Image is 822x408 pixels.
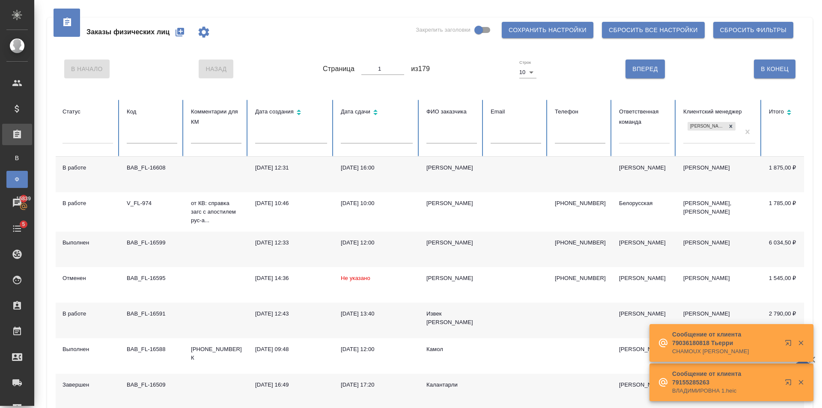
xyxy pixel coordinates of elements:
span: Не указано [341,275,370,281]
button: Сбросить фильтры [713,22,793,38]
div: Выполнен [63,345,113,354]
div: Сортировка [341,107,413,119]
span: Ф [11,175,24,184]
span: В Конец [761,64,789,74]
button: Закрыть [792,378,810,386]
td: [PERSON_NAME] [676,232,762,267]
a: 5 [2,218,32,239]
div: Отменен [63,274,113,283]
label: Строк [519,60,531,65]
span: из 179 [411,64,430,74]
div: Белорусская [619,199,670,208]
p: [PHONE_NUMBER] К [191,345,241,362]
div: [DATE] 12:43 [255,310,327,318]
div: BAB_FL-16608 [127,164,177,172]
div: [PERSON_NAME] [619,310,670,318]
p: Сообщение от клиента 79155285263 [672,369,779,387]
p: от КВ: справка загс с апостилем рус-а... [191,199,241,225]
button: В Конец [754,60,795,78]
div: Код [127,107,177,117]
div: [PERSON_NAME] [688,122,726,131]
p: [PHONE_NUMBER] [555,274,605,283]
p: [PHONE_NUMBER] [555,199,605,208]
td: [PERSON_NAME] [676,303,762,338]
a: 15839 [2,192,32,214]
div: BAB_FL-16595 [127,274,177,283]
div: BAB_FL-16591 [127,310,177,318]
div: Ответственная команда [619,107,670,127]
a: Ф [6,171,28,188]
span: 5 [17,220,30,229]
button: Сбросить все настройки [602,22,705,38]
span: Страница [323,64,354,74]
div: [PERSON_NAME] [426,238,477,247]
div: В работе [63,164,113,172]
span: Закрепить заголовки [416,26,471,34]
div: [DATE] 14:36 [255,274,327,283]
div: В работе [63,310,113,318]
div: [PERSON_NAME] [426,164,477,172]
div: [DATE] 09:48 [255,345,327,354]
div: Клиентский менеджер [683,107,755,117]
div: [DATE] 13:40 [341,310,413,318]
div: [PERSON_NAME] [619,238,670,247]
div: Выполнен [63,238,113,247]
button: Открыть в новой вкладке [780,334,800,355]
div: [DATE] 16:49 [255,381,327,389]
div: Камол [426,345,477,354]
div: ФИО заказчика [426,107,477,117]
div: [PERSON_NAME] [426,274,477,283]
p: Сообщение от клиента 79036180818 Тьерри [672,330,779,347]
div: [DATE] 12:31 [255,164,327,172]
div: [DATE] 10:46 [255,199,327,208]
span: 15839 [11,194,36,203]
span: Сохранить настройки [509,25,587,36]
div: [PERSON_NAME] [619,274,670,283]
span: В [11,154,24,162]
div: Сортировка [769,107,819,119]
div: Комментарии для КМ [191,107,241,127]
div: Сортировка [255,107,327,119]
button: Открыть в новой вкладке [780,374,800,394]
div: [DATE] 12:00 [341,345,413,354]
div: В работе [63,199,113,208]
div: BAB_FL-16588 [127,345,177,354]
button: Сохранить настройки [502,22,593,38]
button: Создать [170,22,190,42]
div: [DATE] 12:33 [255,238,327,247]
div: Извек [PERSON_NAME] [426,310,477,327]
div: [DATE] 10:00 [341,199,413,208]
span: Вперед [632,64,658,74]
div: Email [491,107,541,117]
a: В [6,149,28,167]
span: Сбросить все настройки [609,25,698,36]
td: [PERSON_NAME] [676,157,762,192]
div: [DATE] 17:20 [341,381,413,389]
div: [PERSON_NAME] [619,345,670,354]
div: V_FL-974 [127,199,177,208]
p: ВЛАДИМИРОВНА 1.heic [672,387,779,395]
td: [PERSON_NAME], [PERSON_NAME] [676,192,762,232]
td: [PERSON_NAME] [676,267,762,303]
span: Заказы физических лиц [86,27,170,37]
span: Сбросить фильтры [720,25,786,36]
div: [DATE] 16:00 [341,164,413,172]
button: Вперед [625,60,664,78]
div: [PERSON_NAME] [619,381,670,389]
div: Калантарли [426,381,477,389]
div: 10 [519,66,536,78]
div: Завершен [63,381,113,389]
button: Закрыть [792,339,810,347]
p: CHAMOUX [PERSON_NAME] [672,347,779,356]
div: [DATE] 12:00 [341,238,413,247]
div: Статус [63,107,113,117]
div: BAB_FL-16509 [127,381,177,389]
div: [PERSON_NAME] [619,164,670,172]
div: [PERSON_NAME] [426,199,477,208]
div: Телефон [555,107,605,117]
p: [PHONE_NUMBER] [555,238,605,247]
div: BAB_FL-16599 [127,238,177,247]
